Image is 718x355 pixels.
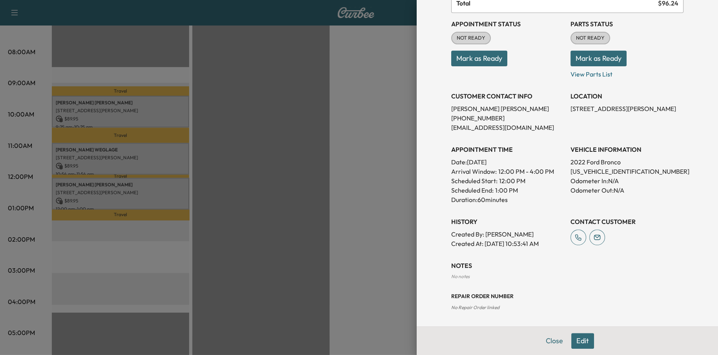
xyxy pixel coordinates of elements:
[570,66,683,79] p: View Parts List
[570,19,683,29] h3: Parts Status
[570,217,683,226] h3: CONTACT CUSTOMER
[570,145,683,154] h3: VEHICLE INFORMATION
[451,273,683,280] div: No notes
[570,91,683,101] h3: LOCATION
[451,91,564,101] h3: CUSTOMER CONTACT INFO
[451,157,564,167] p: Date: [DATE]
[570,167,683,176] p: [US_VEHICLE_IDENTIFICATION_NUMBER]
[452,34,490,42] span: NOT READY
[571,333,594,349] button: Edit
[451,261,683,270] h3: NOTES
[570,186,683,195] p: Odometer Out: N/A
[451,195,564,204] p: Duration: 60 minutes
[498,167,554,176] span: 12:00 PM - 4:00 PM
[571,34,609,42] span: NOT READY
[451,229,564,239] p: Created By : [PERSON_NAME]
[451,292,683,300] h3: Repair Order number
[451,145,564,154] h3: APPOINTMENT TIME
[451,104,564,113] p: [PERSON_NAME] [PERSON_NAME]
[451,51,507,66] button: Mark as Ready
[451,186,494,195] p: Scheduled End:
[451,217,564,226] h3: History
[570,51,627,66] button: Mark as Ready
[451,113,564,123] p: [PHONE_NUMBER]
[451,304,499,310] span: No Repair Order linked
[451,123,564,132] p: [EMAIL_ADDRESS][DOMAIN_NAME]
[499,176,525,186] p: 12:00 PM
[451,19,564,29] h3: Appointment Status
[451,167,564,176] p: Arrival Window:
[570,157,683,167] p: 2022 Ford Bronco
[495,186,518,195] p: 1:00 PM
[570,176,683,186] p: Odometer In: N/A
[451,176,497,186] p: Scheduled Start:
[570,104,683,113] p: [STREET_ADDRESS][PERSON_NAME]
[541,333,568,349] button: Close
[451,239,564,248] p: Created At : [DATE] 10:53:41 AM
